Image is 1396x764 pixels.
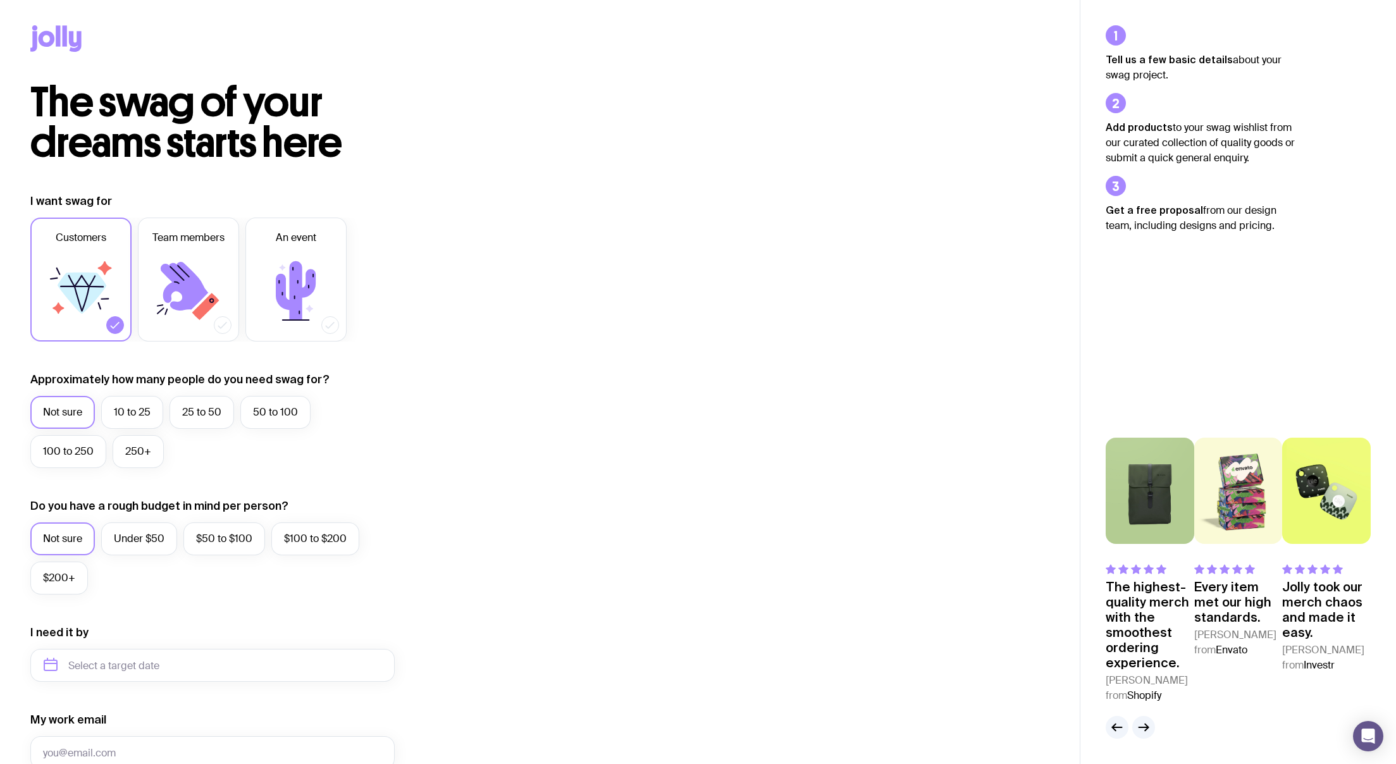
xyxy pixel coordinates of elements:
[30,712,106,727] label: My work email
[170,396,234,429] label: 25 to 50
[30,372,330,387] label: Approximately how many people do you need swag for?
[1127,689,1161,702] span: Shopify
[1282,579,1371,640] p: Jolly took our merch chaos and made it easy.
[1106,121,1173,133] strong: Add products
[30,649,395,682] input: Select a target date
[1194,627,1283,658] cite: [PERSON_NAME] from
[30,396,95,429] label: Not sure
[1106,204,1203,216] strong: Get a free proposal
[30,194,112,209] label: I want swag for
[30,562,88,595] label: $200+
[1106,52,1295,83] p: about your swag project.
[30,498,288,514] label: Do you have a rough budget in mind per person?
[276,230,316,245] span: An event
[271,522,359,555] label: $100 to $200
[30,77,342,168] span: The swag of your dreams starts here
[30,625,89,640] label: I need it by
[101,522,177,555] label: Under $50
[1194,579,1283,625] p: Every item met our high standards.
[101,396,163,429] label: 10 to 25
[1106,54,1233,65] strong: Tell us a few basic details
[113,435,164,468] label: 250+
[1304,658,1335,672] span: Investr
[152,230,225,245] span: Team members
[1353,721,1383,751] div: Open Intercom Messenger
[1106,579,1194,670] p: The highest-quality merch with the smoothest ordering experience.
[1216,643,1247,656] span: Envato
[1106,202,1295,233] p: from our design team, including designs and pricing.
[1282,643,1371,673] cite: [PERSON_NAME] from
[1106,120,1295,166] p: to your swag wishlist from our curated collection of quality goods or submit a quick general enqu...
[1106,673,1194,703] cite: [PERSON_NAME] from
[240,396,311,429] label: 50 to 100
[56,230,106,245] span: Customers
[30,435,106,468] label: 100 to 250
[183,522,265,555] label: $50 to $100
[30,522,95,555] label: Not sure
